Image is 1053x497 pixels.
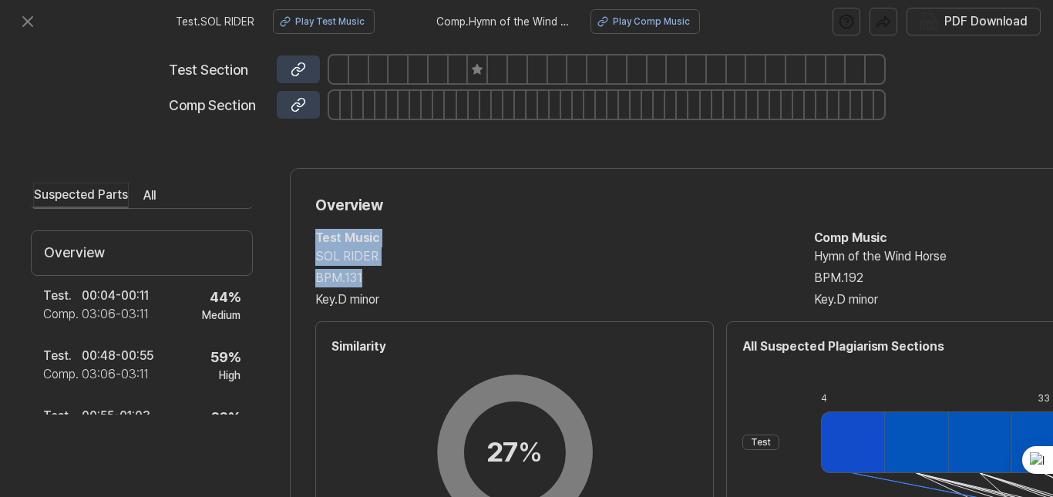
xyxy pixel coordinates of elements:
img: help [839,14,854,29]
button: Play Test Music [273,9,375,34]
div: 00:04 - 00:11 [82,287,149,305]
div: 00:48 - 00:55 [82,347,153,365]
div: High [219,368,241,384]
div: 63 % [210,407,241,428]
span: % [518,435,543,468]
div: 4 [821,391,884,405]
div: Comp Section [169,95,267,116]
div: Test . [43,407,82,425]
div: 03:06 - 03:11 [82,305,149,324]
div: Overview [31,230,253,276]
div: Test [742,435,779,450]
div: Comp . [43,365,82,384]
div: Test . [43,347,82,365]
h2: Similarity [331,337,698,356]
h2: Test Music [315,229,783,247]
div: Comp . [43,305,82,324]
div: Key. D minor [315,290,783,309]
div: 44 % [210,287,241,307]
div: Play Test Music [295,15,365,29]
div: PDF Download [944,12,1028,32]
div: Test . [43,287,82,305]
div: 59 % [210,347,241,368]
button: All [143,183,156,208]
button: Play Comp Music [590,9,700,34]
span: Comp . Hymn of the Wind Horse [436,14,572,30]
div: 27 [486,432,543,473]
div: Medium [202,307,241,324]
img: share [876,14,891,29]
h2: SOL RIDER [315,247,783,266]
div: 03:06 - 03:11 [82,365,149,384]
div: Play Comp Music [613,15,690,29]
button: PDF Download [917,8,1031,35]
div: Test Section [169,59,267,80]
button: Suspected Parts [34,183,128,208]
span: Test . SOL RIDER [176,14,254,30]
img: PDF Download [920,12,938,31]
div: 00:55 - 01:03 [82,407,150,425]
div: BPM. 131 [315,269,783,287]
